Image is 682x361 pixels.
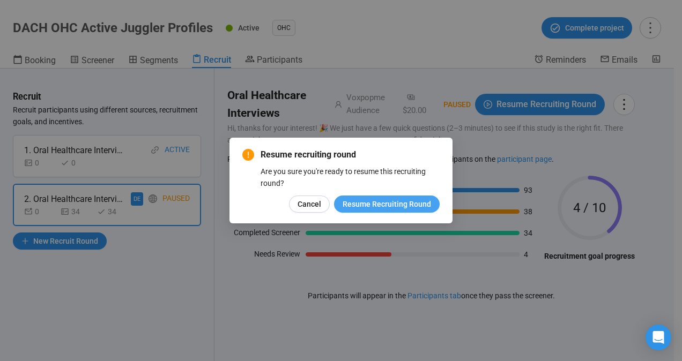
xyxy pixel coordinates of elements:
span: Resume recruiting round [261,148,440,161]
div: Are you sure you're ready to resume this recruiting round? [261,166,440,189]
button: Resume Recruiting Round [334,195,440,213]
span: exclamation-circle [242,149,254,161]
span: Resume Recruiting Round [343,198,431,210]
span: Cancel [298,198,321,210]
button: Cancel [289,195,330,213]
div: Open Intercom Messenger [646,325,671,350]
